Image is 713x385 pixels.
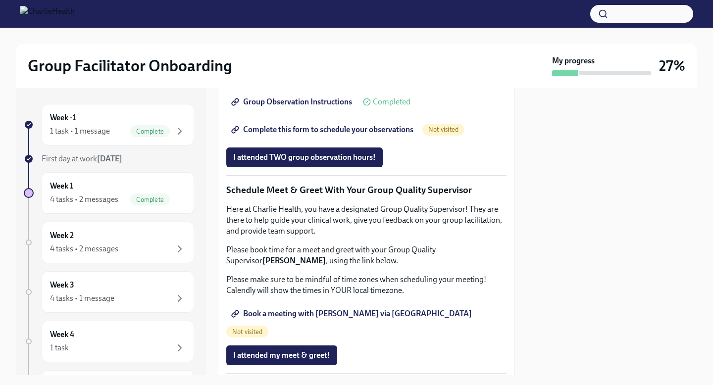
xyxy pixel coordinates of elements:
[50,230,74,241] h6: Week 2
[50,194,118,205] div: 4 tasks • 2 messages
[50,293,114,304] div: 4 tasks • 1 message
[50,181,73,192] h6: Week 1
[659,57,685,75] h3: 27%
[50,342,69,353] div: 1 task
[50,243,118,254] div: 4 tasks • 2 messages
[24,172,194,214] a: Week 14 tasks • 2 messagesComplete
[233,309,472,319] span: Book a meeting with [PERSON_NAME] via [GEOGRAPHIC_DATA]
[226,274,507,296] p: Please make sure to be mindful of time zones when scheduling your meeting! Calendly will show the...
[42,154,122,163] span: First day at work
[226,184,507,196] p: Schedule Meet & Greet With Your Group Quality Supervisor
[50,329,74,340] h6: Week 4
[226,345,337,365] button: I attended my meet & greet!
[226,204,507,237] p: Here at Charlie Health, you have a designated Group Quality Supervisor! They are there to help gu...
[226,244,507,266] p: Please book time for a meet and greet with your Group Quality Supervisor , using the link below.
[422,126,464,133] span: Not visited
[97,154,122,163] strong: [DATE]
[130,196,170,203] span: Complete
[24,104,194,145] a: Week -11 task • 1 messageComplete
[226,328,268,336] span: Not visited
[50,112,76,123] h6: Week -1
[24,153,194,164] a: First day at work[DATE]
[24,321,194,362] a: Week 41 task
[373,98,410,106] span: Completed
[28,56,232,76] h2: Group Facilitator Onboarding
[130,128,170,135] span: Complete
[226,147,383,167] button: I attended TWO group observation hours!
[233,97,352,107] span: Group Observation Instructions
[226,92,359,112] a: Group Observation Instructions
[226,120,420,140] a: Complete this form to schedule your observations
[233,125,413,135] span: Complete this form to schedule your observations
[24,222,194,263] a: Week 24 tasks • 2 messages
[50,126,110,137] div: 1 task • 1 message
[20,6,75,22] img: CharlieHealth
[233,152,376,162] span: I attended TWO group observation hours!
[24,271,194,313] a: Week 34 tasks • 1 message
[552,55,595,66] strong: My progress
[233,350,330,360] span: I attended my meet & greet!
[262,256,326,265] strong: [PERSON_NAME]
[226,304,479,324] a: Book a meeting with [PERSON_NAME] via [GEOGRAPHIC_DATA]
[50,280,74,290] h6: Week 3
